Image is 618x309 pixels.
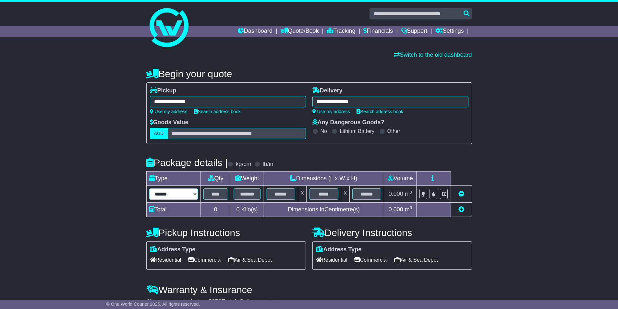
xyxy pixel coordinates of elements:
[212,298,222,305] span: 250
[228,255,272,265] span: Air & Sea Depot
[410,205,412,210] sup: 3
[106,302,200,307] span: © One World Courier 2025. All rights reserved.
[389,191,403,197] span: 0.000
[262,161,273,168] label: lb/in
[200,172,231,186] td: Qty
[200,203,231,217] td: 0
[394,255,438,265] span: Air & Sea Depot
[312,109,350,114] a: Use my address
[312,119,384,126] label: Any Dangerous Goods?
[146,284,472,295] h4: Warranty & Insurance
[238,26,273,37] a: Dashboard
[458,191,464,197] a: Remove this item
[146,203,200,217] td: Total
[341,186,349,203] td: x
[435,26,464,37] a: Settings
[194,109,241,114] a: Search address book
[150,246,196,253] label: Address Type
[146,157,228,168] h4: Package details |
[389,206,403,213] span: 0.000
[236,206,239,213] span: 0
[150,128,168,139] label: AUD
[357,109,403,114] a: Search address book
[146,298,472,305] div: All our quotes include a $ FreightSafe warranty.
[263,203,384,217] td: Dimensions in Centimetre(s)
[312,227,472,238] h4: Delivery Instructions
[146,172,200,186] td: Type
[312,87,343,94] label: Delivery
[150,87,176,94] label: Pickup
[321,128,327,134] label: No
[280,26,319,37] a: Quote/Book
[263,172,384,186] td: Dimensions (L x W x H)
[327,26,355,37] a: Tracking
[387,128,400,134] label: Other
[146,227,306,238] h4: Pickup Instructions
[231,203,263,217] td: Kilo(s)
[316,246,362,253] label: Address Type
[354,255,388,265] span: Commercial
[231,172,263,186] td: Weight
[298,186,307,203] td: x
[188,255,222,265] span: Commercial
[458,206,464,213] a: Add new item
[236,161,251,168] label: kg/cm
[405,206,412,213] span: m
[405,191,412,197] span: m
[401,26,427,37] a: Support
[410,190,412,195] sup: 3
[150,255,181,265] span: Residential
[394,52,472,58] a: Switch to the old dashboard
[150,119,188,126] label: Goods Value
[340,128,374,134] label: Lithium Battery
[384,172,417,186] td: Volume
[146,68,472,79] h4: Begin your quote
[363,26,393,37] a: Financials
[150,109,188,114] a: Use my address
[316,255,347,265] span: Residential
